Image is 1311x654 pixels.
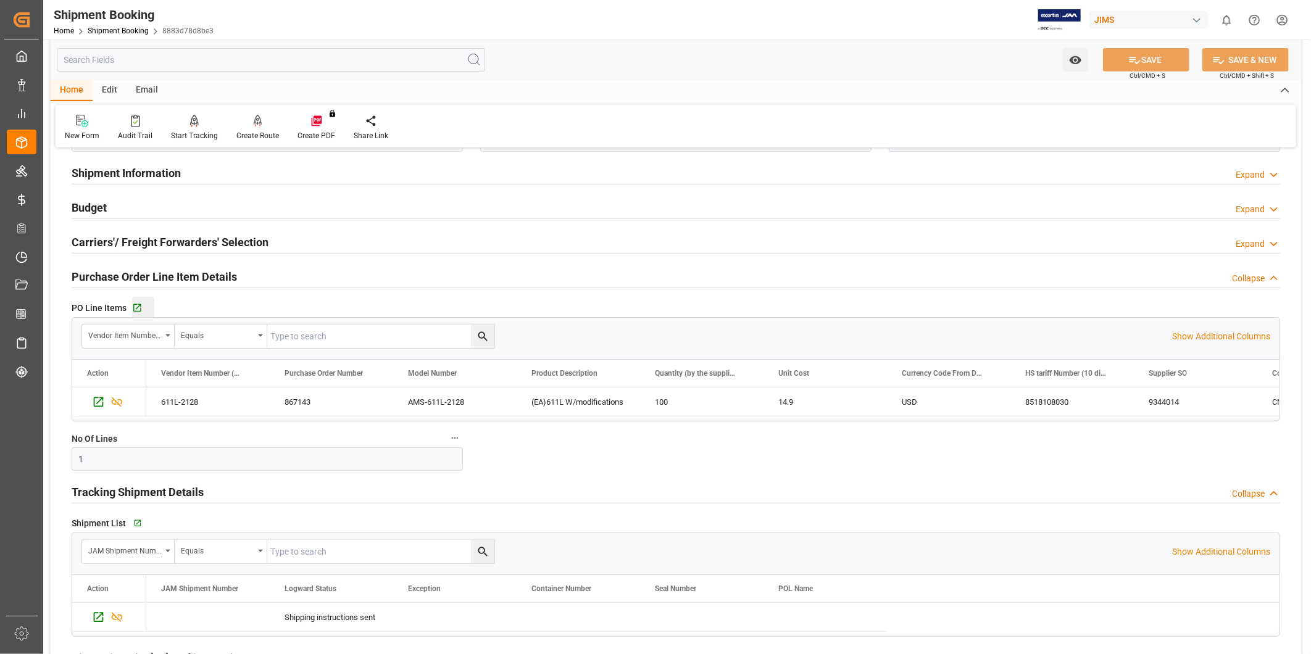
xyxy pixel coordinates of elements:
span: PO Line Items [72,302,127,315]
div: 8518108030 [1010,387,1134,416]
div: 9344014 [1134,387,1257,416]
div: JAM Shipment Number [88,542,161,557]
span: POL Name [778,584,813,593]
a: Home [54,27,74,35]
span: Vendor Item Number (By The Supplier) [161,369,244,378]
div: Expand [1236,238,1265,250]
span: Container Number [531,584,591,593]
div: 14.9 [764,387,887,416]
button: search button [471,325,494,348]
div: 100 [640,387,764,416]
span: Unit Cost [778,369,809,378]
button: open menu [1063,48,1088,72]
span: Ctrl/CMD + Shift + S [1220,71,1274,80]
h2: Shipment Information [72,165,181,181]
span: Product Description [531,369,597,378]
button: open menu [82,540,175,563]
button: open menu [82,325,175,348]
span: JAM Shipment Number [161,584,238,593]
span: HS tariff Number (10 digit classification code) [1025,369,1108,378]
div: Action [87,584,109,593]
div: Share Link [354,130,388,141]
span: Quantity (by the supplier) [655,369,738,378]
span: Purchase Order Number [285,369,363,378]
div: Edit [93,80,127,101]
h2: Budget [72,199,107,216]
div: Press SPACE to select this row. [72,387,146,416]
button: open menu [175,325,267,348]
button: SAVE & NEW [1202,48,1289,72]
span: Supplier SO [1149,369,1187,378]
input: Type to search [267,325,494,348]
button: Help Center [1241,6,1268,34]
div: AMS-611L-2128 [393,387,517,416]
span: Exception [408,584,441,593]
div: Action [87,369,109,378]
span: No Of Lines [72,433,117,445]
div: 867143 [270,387,393,416]
span: Model Number [408,369,457,378]
p: Show Additional Columns [1172,330,1270,343]
div: Vendor Item Number (By The Supplier) [88,327,161,341]
h2: Carriers'/ Freight Forwarders' Selection [72,234,268,250]
span: Seal Number [655,584,696,593]
button: open menu [175,540,267,563]
button: show 0 new notifications [1213,6,1241,34]
button: search button [471,540,494,563]
div: Collapse [1232,487,1265,500]
div: Collapse [1232,272,1265,285]
input: Search Fields [57,48,485,72]
div: Equals [181,327,254,341]
h2: Purchase Order Line Item Details [72,268,237,285]
div: Expand [1236,203,1265,216]
p: Show Additional Columns [1172,545,1270,558]
div: New Form [65,130,99,141]
div: Equals [181,542,254,557]
a: Shipment Booking [88,27,149,35]
div: Press SPACE to select this row. [72,603,146,632]
div: Email [127,80,167,101]
div: Audit Trail [118,130,152,141]
div: Shipment Booking [54,6,214,24]
span: Shipment List [72,517,126,530]
div: Start Tracking [171,130,218,141]
div: Expand [1236,168,1265,181]
button: No Of Lines [447,430,463,446]
button: JIMS [1089,8,1213,31]
div: Press SPACE to select this row. [146,603,887,632]
span: Ctrl/CMD + S [1130,71,1165,80]
span: Currency Code From Detail [902,369,984,378]
img: Exertis%20JAM%20-%20Email%20Logo.jpg_1722504956.jpg [1038,9,1081,31]
div: (EA)611L W/modifications [517,387,640,416]
input: Type to search [267,540,494,563]
span: Logward Status [285,584,336,593]
div: JIMS [1089,11,1208,29]
div: Create Route [236,130,279,141]
div: USD [887,387,1010,416]
div: Shipping instructions sent [285,603,378,632]
h2: Tracking Shipment Details [72,484,204,500]
div: Home [51,80,93,101]
div: 611L-2128 [146,387,270,416]
button: SAVE [1103,48,1189,72]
